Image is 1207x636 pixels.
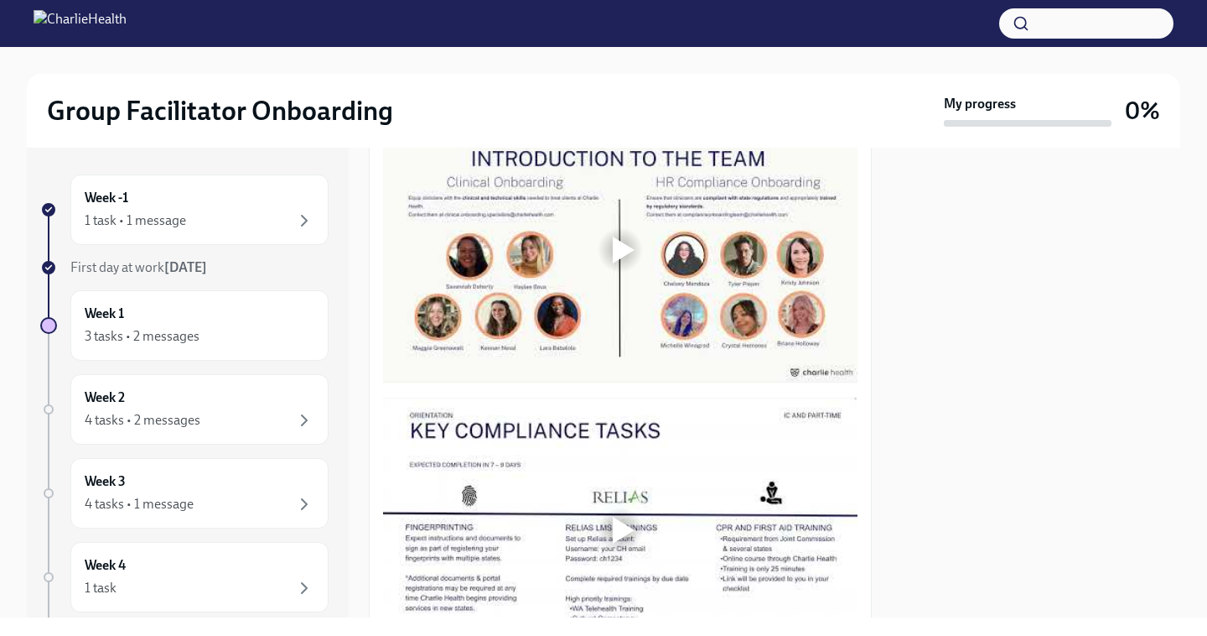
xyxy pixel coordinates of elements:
h6: Week -1 [85,189,128,207]
div: 3 tasks • 2 messages [85,327,199,346]
h6: Week 3 [85,472,126,491]
div: 1 task • 1 message [85,211,186,230]
img: CharlieHealth [34,10,127,37]
a: Week -11 task • 1 message [40,175,329,245]
a: First day at work[DATE] [40,258,329,277]
strong: My progress [944,95,1016,113]
a: Week 24 tasks • 2 messages [40,374,329,445]
a: Week 13 tasks • 2 messages [40,290,329,361]
h2: Group Facilitator Onboarding [47,94,393,128]
div: 4 tasks • 1 message [85,495,194,513]
h6: Week 4 [85,556,126,575]
span: First day at work [70,259,207,275]
h6: Week 1 [85,305,124,323]
div: 4 tasks • 2 messages [85,411,200,430]
h6: Week 2 [85,388,125,407]
div: 1 task [85,579,117,597]
strong: [DATE] [164,259,207,275]
h3: 0% [1125,96,1160,126]
a: Week 41 task [40,542,329,613]
a: Week 34 tasks • 1 message [40,458,329,529]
